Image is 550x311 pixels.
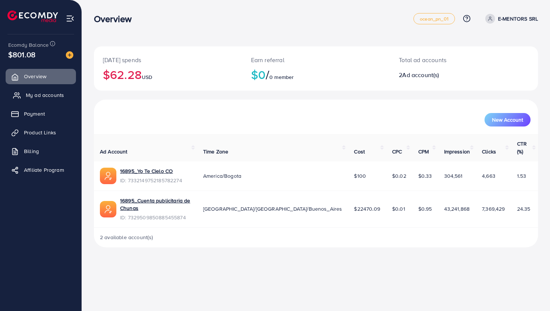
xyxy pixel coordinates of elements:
span: 2 available account(s) [100,234,153,241]
img: image [66,51,73,59]
img: ic-ads-acc.e4c84228.svg [100,168,116,184]
p: Total ad accounts [399,55,492,64]
span: Payment [24,110,45,118]
span: $22470.09 [354,205,380,213]
h3: Overview [94,13,138,24]
span: Ad Account [100,148,128,155]
span: ID: 7329509850885455874 [120,214,191,221]
span: Billing [24,147,39,155]
img: logo [7,10,58,22]
p: E-MENTORS SRL [498,14,538,23]
img: ic-ads-acc.e4c84228.svg [100,201,116,217]
span: Time Zone [203,148,228,155]
span: USD [142,73,152,81]
span: 304,561 [444,172,463,180]
span: $100 [354,172,366,180]
span: CPC [392,148,402,155]
span: CPM [418,148,429,155]
span: ocean_pn_01 [420,16,449,21]
span: Clicks [482,148,496,155]
span: 0 member [269,73,294,81]
span: Ecomdy Balance [8,41,49,49]
span: $0.95 [418,205,432,213]
span: America/Bogota [203,172,241,180]
span: 43,241,868 [444,205,470,213]
span: ID: 7332149752185782274 [120,177,182,184]
h2: $62.28 [103,67,233,82]
span: 4,663 [482,172,495,180]
span: Affiliate Program [24,166,64,174]
p: [DATE] spends [103,55,233,64]
span: Overview [24,73,46,80]
a: Product Links [6,125,76,140]
span: 7,369,429 [482,205,505,213]
a: Affiliate Program [6,162,76,177]
iframe: Chat [518,277,544,305]
a: Payment [6,106,76,121]
p: Earn referral [251,55,381,64]
a: 16895_Yo Te Cielo CO [120,167,182,175]
h2: $0 [251,67,381,82]
button: New Account [485,113,531,126]
span: Cost [354,148,365,155]
span: $0.33 [418,172,432,180]
a: Billing [6,144,76,159]
span: 1.53 [517,172,526,180]
span: CTR (%) [517,140,527,155]
span: 24.35 [517,205,531,213]
span: $0.01 [392,205,405,213]
span: $0.02 [392,172,406,180]
span: / [266,66,269,83]
a: ocean_pn_01 [413,13,455,24]
span: New Account [492,117,523,122]
span: Ad account(s) [402,71,439,79]
span: $801.08 [8,49,36,60]
span: Product Links [24,129,56,136]
a: E-MENTORS SRL [482,14,538,24]
span: My ad accounts [26,91,64,99]
img: menu [66,14,74,23]
span: Impression [444,148,470,155]
a: Overview [6,69,76,84]
span: [GEOGRAPHIC_DATA]/[GEOGRAPHIC_DATA]/Buenos_Aires [203,205,342,213]
a: My ad accounts [6,88,76,103]
h2: 2 [399,71,492,79]
a: 16895_Cuenta publicitaria de Chunas [120,197,191,212]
